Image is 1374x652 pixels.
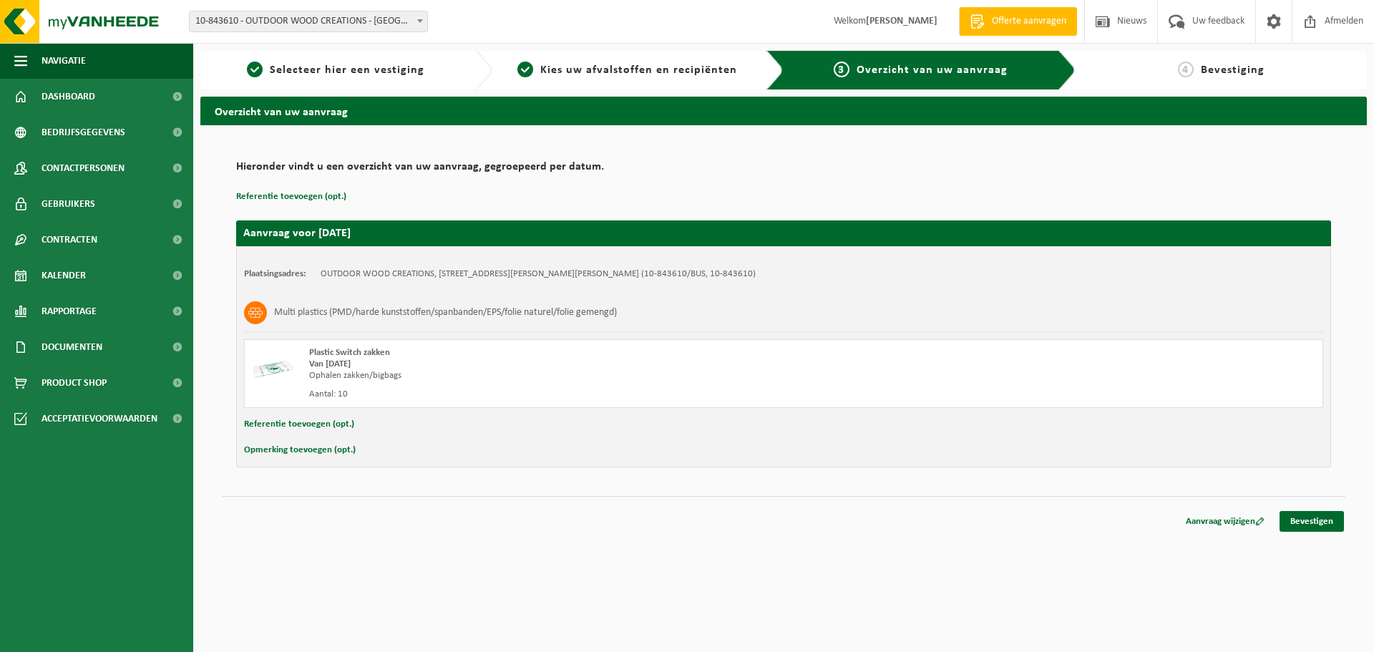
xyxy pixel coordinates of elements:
a: 1Selecteer hier een vestiging [208,62,464,79]
span: Contracten [42,222,97,258]
span: Bedrijfsgegevens [42,115,125,150]
span: Kies uw afvalstoffen en recipiënten [540,64,737,76]
span: 10-843610 - OUTDOOR WOOD CREATIONS - WERVIK [189,11,428,32]
span: Dashboard [42,79,95,115]
h2: Overzicht van uw aanvraag [200,97,1367,125]
span: Product Shop [42,365,107,401]
span: Documenten [42,329,102,365]
span: 2 [517,62,533,77]
span: Plastic Switch zakken [309,348,390,357]
strong: Van [DATE] [309,359,351,369]
span: 1 [247,62,263,77]
button: Referentie toevoegen (opt.) [236,188,346,206]
span: Kalender [42,258,86,293]
span: Contactpersonen [42,150,125,186]
span: 4 [1178,62,1194,77]
span: Offerte aanvragen [988,14,1070,29]
a: Aanvraag wijzigen [1175,511,1275,532]
span: 10-843610 - OUTDOOR WOOD CREATIONS - WERVIK [190,11,427,31]
div: Ophalen zakken/bigbags [309,370,841,381]
span: Overzicht van uw aanvraag [857,64,1008,76]
span: Selecteer hier een vestiging [270,64,424,76]
span: Navigatie [42,43,86,79]
a: 2Kies uw afvalstoffen en recipiënten [500,62,756,79]
button: Opmerking toevoegen (opt.) [244,441,356,459]
a: Offerte aanvragen [959,7,1077,36]
strong: Plaatsingsadres: [244,269,306,278]
h3: Multi plastics (PMD/harde kunststoffen/spanbanden/EPS/folie naturel/folie gemengd) [274,301,617,324]
span: Bevestiging [1201,64,1265,76]
a: Bevestigen [1280,511,1344,532]
button: Referentie toevoegen (opt.) [244,415,354,434]
strong: [PERSON_NAME] [866,16,937,26]
div: Aantal: 10 [309,389,841,400]
span: 3 [834,62,849,77]
td: OUTDOOR WOOD CREATIONS, [STREET_ADDRESS][PERSON_NAME][PERSON_NAME] (10-843610/BUS, 10-843610) [321,268,756,280]
h2: Hieronder vindt u een overzicht van uw aanvraag, gegroepeerd per datum. [236,161,1331,180]
img: LP-SK-00500-LPE-16.png [252,347,295,390]
span: Rapportage [42,293,97,329]
strong: Aanvraag voor [DATE] [243,228,351,239]
span: Gebruikers [42,186,95,222]
span: Acceptatievoorwaarden [42,401,157,437]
